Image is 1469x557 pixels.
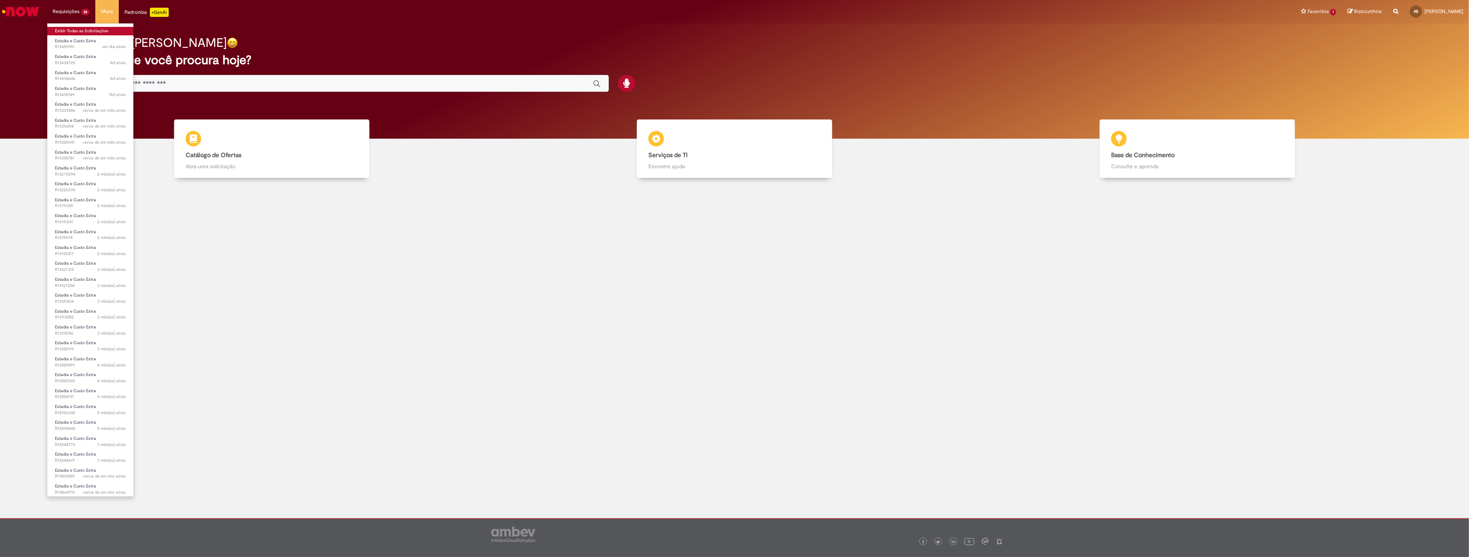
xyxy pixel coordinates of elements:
[40,119,503,178] a: Catálogo de Ofertas Abra uma solicitação
[83,108,126,113] time: 29/07/2025 14:28:52
[47,466,133,481] a: Aberto R11865055 : Estadia e Custo Extra
[55,44,126,50] span: R13455951
[47,196,133,210] a: Aberto R13191301 : Estadia e Custo Extra
[47,27,133,35] a: Exibir Todas as Solicitações
[55,362,126,368] span: R13009019
[55,181,96,187] span: Estadia e Custo Extra
[47,148,133,162] a: Aberto R13305761 : Estadia e Custo Extra
[97,219,126,225] time: 16/06/2025 18:28:41
[102,44,126,50] span: um dia atrás
[1348,8,1382,15] a: Rascunhos
[97,298,126,304] span: 3 mês(es) atrás
[97,426,126,431] span: 5 mês(es) atrás
[47,23,134,497] ul: Requisições
[55,86,96,91] span: Estadia e Custo Extra
[47,37,133,51] a: Aberto R13455951 : Estadia e Custo Extra
[55,92,126,98] span: R13418949
[83,489,126,495] time: 09/08/2024 18:45:05
[55,483,96,489] span: Estadia e Custo Extra
[47,307,133,322] a: Aberto R13113002 : Estadia e Custo Extra
[101,8,113,15] span: More
[47,53,133,67] a: Aberto R13438725 : Estadia e Custo Extra
[1414,9,1418,14] span: AB
[47,434,133,449] a: Aberto R12548772 : Estadia e Custo Extra
[47,180,133,194] a: Aberto R13225374 : Estadia e Custo Extra
[97,235,126,240] time: 16/06/2025 18:07:19
[966,119,1429,178] a: Base de Conhecimento Consulte e aprenda
[55,203,126,209] span: R13191301
[97,426,126,431] time: 04/04/2025 15:07:05
[55,245,96,250] span: Estadia e Custo Extra
[491,527,535,542] img: logo_footer_ambev_rotulo_gray.png
[55,372,96,378] span: Estadia e Custo Extra
[83,489,126,495] span: cerca de um ano atrás
[47,450,133,464] a: Aberto R12548619 : Estadia e Custo Extra
[47,100,133,114] a: Aberto R13333586 : Estadia e Custo Extra
[47,323,133,337] a: Aberto R13110746 : Estadia e Custo Extra
[83,123,126,129] span: cerca de um mês atrás
[55,171,126,177] span: R13272594
[55,292,96,298] span: Estadia e Custo Extra
[83,123,126,129] time: 23/07/2025 12:58:29
[55,283,126,289] span: R13167258
[83,139,126,145] span: cerca de um mês atrás
[55,213,96,219] span: Estadia e Custo Extra
[47,164,133,178] a: Aberto R13272594 : Estadia e Custo Extra
[55,187,126,193] span: R13225374
[83,473,126,479] span: cerca de um ano atrás
[55,38,96,44] span: Estadia e Custo Extra
[55,394,126,400] span: R13002191
[97,378,126,384] time: 05/05/2025 11:17:39
[964,536,974,546] img: logo_footer_youtube.png
[97,346,126,352] time: 27/05/2025 17:17:21
[55,155,126,161] span: R13305761
[97,267,126,272] span: 3 mês(es) atrás
[47,355,133,369] a: Aberto R13009019 : Estadia e Custo Extra
[47,371,133,385] a: Aberto R13003160 : Estadia e Custo Extra
[47,69,133,83] a: Aberto R13438646 : Estadia e Custo Extra
[55,133,96,139] span: Estadia e Custo Extra
[55,473,126,479] span: R11865055
[97,171,126,177] time: 10/07/2025 10:10:42
[97,187,126,193] time: 30/06/2025 09:04:58
[55,108,126,114] span: R13333586
[1308,8,1329,15] span: Favoritos
[110,60,126,66] time: 22/08/2025 09:34:55
[83,108,126,113] span: cerca de um mês atrás
[97,283,126,288] span: 3 mês(es) atrás
[55,308,96,314] span: Estadia e Custo Extra
[97,187,126,193] span: 2 mês(es) atrás
[1111,162,1283,170] p: Consulte e aprenda
[97,458,126,463] span: 7 mês(es) atrás
[55,451,96,457] span: Estadia e Custo Extra
[83,155,126,161] span: cerca de um mês atrás
[97,314,126,320] span: 3 mês(es) atrás
[97,378,126,384] span: 4 mês(es) atrás
[97,235,126,240] span: 2 mês(es) atrás
[81,9,90,15] span: 36
[97,442,126,448] span: 7 mês(es) atrás
[97,442,126,448] time: 17/01/2025 14:48:20
[1424,8,1463,15] span: [PERSON_NAME]
[97,362,126,368] time: 06/05/2025 15:17:19
[55,458,126,464] span: R12548619
[47,244,133,258] a: Aberto R13190317 : Estadia e Custo Extra
[110,76,126,81] time: 22/08/2025 09:20:16
[55,388,96,394] span: Estadia e Custo Extra
[47,387,133,401] a: Aberto R13002191 : Estadia e Custo Extra
[97,394,126,400] time: 05/05/2025 08:55:57
[106,53,1363,67] h2: O que você procura hoje?
[47,228,133,242] a: Aberto R13191174 : Estadia e Custo Extra
[125,8,169,17] div: Padroniza
[55,149,96,155] span: Estadia e Custo Extra
[83,473,126,479] time: 09/08/2024 19:13:23
[47,418,133,433] a: Aberto R12890845 : Estadia e Custo Extra
[648,151,688,159] b: Serviços de TI
[47,275,133,290] a: Aberto R13167258 : Estadia e Custo Extra
[55,467,96,473] span: Estadia e Custo Extra
[55,123,126,129] span: R13316818
[55,436,96,441] span: Estadia e Custo Extra
[47,116,133,131] a: Aberto R13316818 : Estadia e Custo Extra
[109,92,126,98] span: 15d atrás
[55,410,126,416] span: R12926342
